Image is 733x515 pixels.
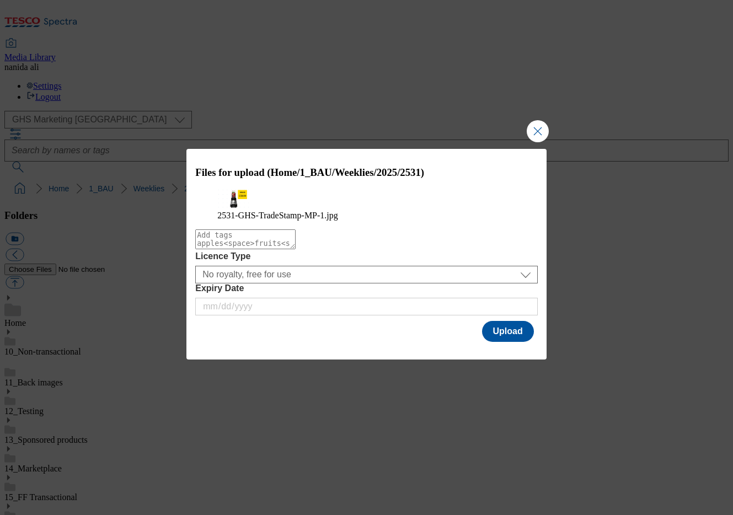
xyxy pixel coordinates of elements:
div: Modal [186,149,547,359]
img: preview [217,189,250,208]
label: Expiry Date [195,283,538,293]
h3: Files for upload (Home/1_BAU/Weeklies/2025/2531) [195,167,538,179]
button: Close Modal [527,120,549,142]
figcaption: 2531-GHS-TradeStamp-MP-1.jpg [217,211,516,221]
label: Licence Type [195,251,538,261]
button: Upload [482,321,534,342]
